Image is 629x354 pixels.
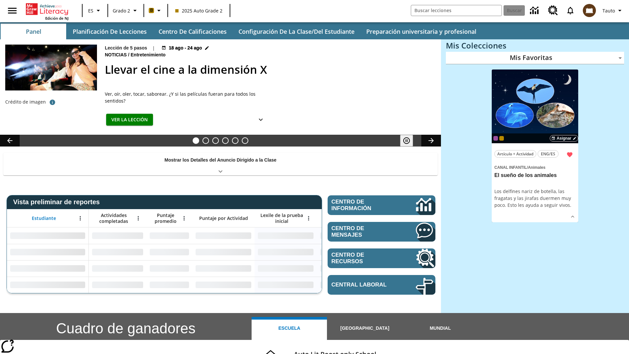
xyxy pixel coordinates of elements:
[557,135,571,141] span: Asignar
[26,3,68,16] a: Portada
[89,260,146,277] div: Sin datos,
[497,150,533,157] span: Artículo + Actividad
[233,24,360,39] button: Configuración de la clase/del estudiante
[85,5,105,16] button: Lenguaje: ES, Selecciona un idioma
[3,153,438,175] div: Mostrar los Detalles del Anuncio Dirigido a la Clase
[400,135,420,147] div: Pausar
[212,137,219,144] button: Diapositiva 3 Modas que pasaron de moda
[579,2,600,19] button: Escoja un nuevo avatar
[105,45,147,51] p: Lección de 5 pasos
[92,212,135,224] span: Actividades completadas
[550,135,578,142] button: Asignar Elegir fechas
[400,135,413,147] button: Pausar
[32,215,56,221] span: Estudiante
[317,277,379,293] div: Sin datos,
[499,136,504,141] div: New 2025 class
[317,227,379,244] div: Sin datos,
[202,137,209,144] button: Diapositiva 2 ¿Lo quieres con papas fritas?
[67,24,152,39] button: Planificación de lecciones
[494,188,576,208] div: Los delfines nariz de botella, las fragatas y las jirafas duermen muy poco. Esto les ayuda a segu...
[494,150,536,158] button: Artículo + Actividad
[493,136,498,141] div: OL 2025 Auto Grade 3
[193,137,199,144] button: Diapositiva 1 Llevar el cine a la dimensión X
[146,227,192,244] div: Sin datos,
[527,165,528,170] span: /
[242,137,248,144] button: Diapositiva 6 Una idea, mucho trabajo
[446,52,624,64] div: Mis Favoritas
[13,198,103,206] span: Vista preliminar de reportes
[146,277,192,293] div: Sin datos,
[45,16,68,21] span: Edición de NJ
[332,252,396,265] span: Centro de recursos
[254,114,267,126] button: Ver más
[113,7,130,14] span: Grado 2
[89,227,146,244] div: Sin datos,
[528,165,545,170] span: Animales
[105,61,433,78] h2: Llevar el cine a la dimensión X
[153,24,232,39] button: Centro de calificaciones
[133,213,143,223] button: Abrir menú
[583,4,596,17] img: avatar image
[258,212,306,224] span: Lexile de la prueba inicial
[106,114,153,126] button: Ver la lección
[562,2,579,19] a: Notificaciones
[600,5,626,16] button: Perfil/Configuración
[199,215,248,221] span: Puntaje por Actividad
[403,317,478,340] button: Mundial
[146,244,192,260] div: Sin datos,
[328,222,435,242] a: Centro de mensajes
[544,2,562,19] a: Centro de recursos, Se abrirá en una pestaña nueva.
[152,45,155,51] span: |
[317,260,379,277] div: Sin datos,
[175,7,222,14] span: 2025 Auto Grade 2
[89,277,146,293] div: Sin datos,
[526,2,544,20] a: Centro de información
[538,150,559,158] button: ENG/ES
[328,275,435,295] a: Central laboral
[602,7,615,14] span: Tauto
[5,99,46,105] p: Crédito de imagen
[252,317,327,340] button: Escuela
[494,165,527,170] span: Canal Infantil
[150,212,181,224] span: Puntaje promedio
[105,90,269,104] div: Ver, oír, oler, tocar, saborear. ¿Y si las películas fueran para todos los sentidos?
[494,164,576,171] span: Tema: Canal Infantil/Animales
[332,199,393,212] span: Centro de información
[332,225,396,238] span: Centro de mensajes
[328,248,435,268] a: Centro de recursos, Se abrirá en una pestaña nueva.
[327,317,402,340] button: [GEOGRAPHIC_DATA]
[492,69,578,223] div: lesson details
[169,45,202,51] span: 18 ago - 24 ago
[3,1,22,20] button: Abrir el menú lateral
[222,137,229,144] button: Diapositiva 4 ¿Los autos del futuro?
[110,5,142,16] button: Grado: Grado 2, Elige un grado
[75,213,85,223] button: Abrir menú
[128,52,129,57] span: /
[446,41,624,50] h3: Mis Colecciones
[146,260,192,277] div: Sin datos,
[46,96,59,108] button: Crédito de foto: The Asahi Shimbun vía Getty Images
[411,5,502,16] input: Buscar campo
[160,45,210,51] button: 18 ago - 24 ago Elegir fechas
[150,6,153,14] span: B
[164,157,276,164] p: Mostrar los Detalles del Anuncio Dirigido a la Clase
[88,7,93,14] span: ES
[304,213,314,223] button: Abrir menú
[146,5,165,16] button: Boost El color de la clase es anaranjado claro. Cambiar el color de la clase.
[361,24,482,39] button: Preparación universitaria y profesional
[328,195,435,215] a: Centro de información
[421,135,441,147] button: Carrusel de lecciones, seguir
[568,212,578,222] button: Ver más
[332,282,396,288] span: Central laboral
[1,24,66,39] button: Panel
[541,150,555,157] span: ENG/ES
[232,137,238,144] button: Diapositiva 5 ¿Cuál es la gran idea?
[105,51,128,59] span: Noticias
[5,45,97,90] img: El panel situado frente a los asientos rocía con agua nebulizada al feliz público en un cine equi...
[564,149,576,161] button: Remover de Favoritas
[26,2,68,21] div: Portada
[494,172,576,179] h3: El sueño de los animales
